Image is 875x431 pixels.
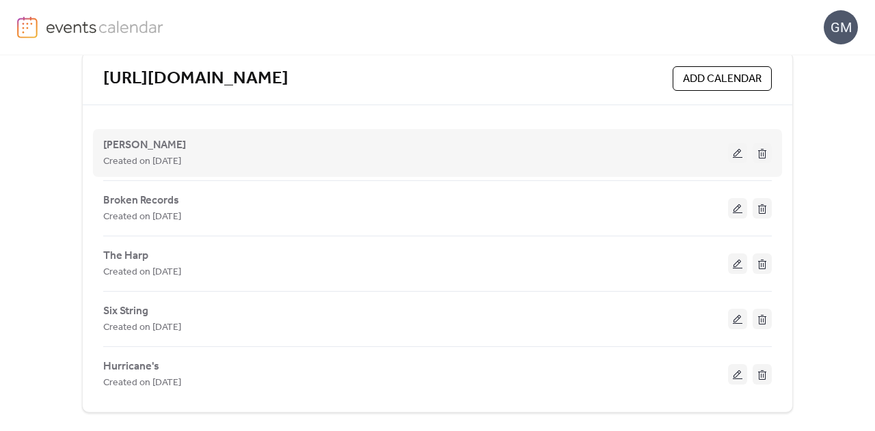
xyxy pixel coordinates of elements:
[103,154,181,170] span: Created on [DATE]
[103,193,179,209] span: Broken Records
[824,10,858,44] div: GM
[103,303,148,320] span: Six String
[103,209,181,225] span: Created on [DATE]
[103,197,179,204] a: Broken Records
[103,252,148,260] a: The Harp
[103,137,186,154] span: [PERSON_NAME]
[103,141,186,149] a: [PERSON_NAME]
[46,16,164,37] img: logo-type
[103,359,159,375] span: Hurricane's
[673,66,772,91] button: ADD CALENDAR
[103,68,288,90] a: [URL][DOMAIN_NAME]
[103,264,181,281] span: Created on [DATE]
[103,375,181,391] span: Created on [DATE]
[103,307,148,315] a: Six String
[683,71,762,87] span: ADD CALENDAR
[17,16,38,38] img: logo
[103,248,148,264] span: The Harp
[103,320,181,336] span: Created on [DATE]
[103,363,159,370] a: Hurricane's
